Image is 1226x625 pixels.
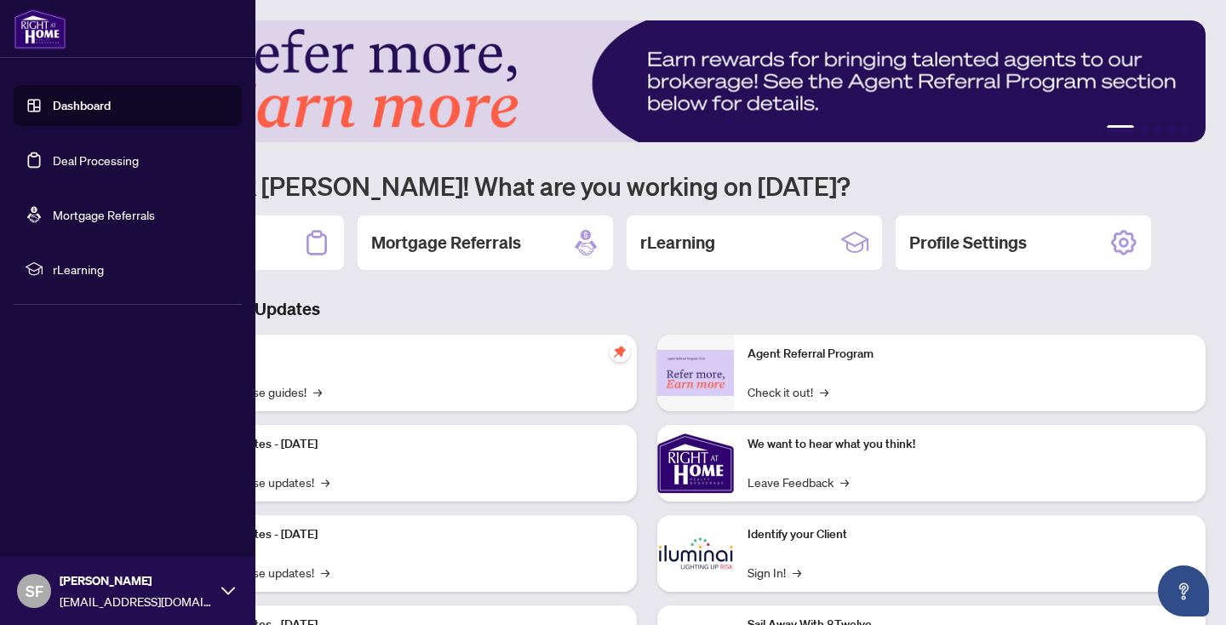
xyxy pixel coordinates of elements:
[313,382,322,401] span: →
[657,515,734,592] img: Identify your Client
[53,260,230,278] span: rLearning
[60,592,213,611] span: [EMAIL_ADDRESS][DOMAIN_NAME]
[820,382,828,401] span: →
[1182,125,1189,132] button: 5
[321,473,329,491] span: →
[53,152,139,168] a: Deal Processing
[53,98,111,113] a: Dashboard
[89,20,1206,142] img: Slide 0
[89,297,1206,321] h3: Brokerage & Industry Updates
[748,563,801,582] a: Sign In!→
[610,341,630,362] span: pushpin
[14,9,66,49] img: logo
[1107,125,1134,132] button: 1
[179,525,623,544] p: Platform Updates - [DATE]
[1154,125,1161,132] button: 3
[179,435,623,454] p: Platform Updates - [DATE]
[657,350,734,397] img: Agent Referral Program
[748,473,849,491] a: Leave Feedback→
[909,231,1027,255] h2: Profile Settings
[26,579,43,603] span: SF
[53,207,155,222] a: Mortgage Referrals
[1141,125,1148,132] button: 2
[1168,125,1175,132] button: 4
[1158,565,1209,616] button: Open asap
[748,525,1192,544] p: Identify your Client
[371,231,521,255] h2: Mortgage Referrals
[179,345,623,364] p: Self-Help
[60,571,213,590] span: [PERSON_NAME]
[748,345,1192,364] p: Agent Referral Program
[840,473,849,491] span: →
[321,563,329,582] span: →
[657,425,734,502] img: We want to hear what you think!
[748,382,828,401] a: Check it out!→
[748,435,1192,454] p: We want to hear what you think!
[640,231,715,255] h2: rLearning
[793,563,801,582] span: →
[89,169,1206,202] h1: Welcome back [PERSON_NAME]! What are you working on [DATE]?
